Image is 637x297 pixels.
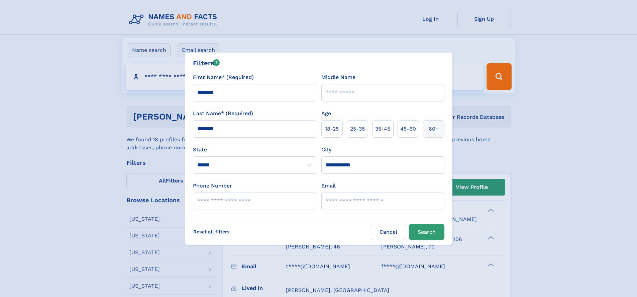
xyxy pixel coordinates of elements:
span: 35‑45 [375,125,390,133]
span: 25‑35 [350,125,365,133]
label: Cancel [371,224,406,240]
label: Middle Name [321,73,355,81]
div: Filters [193,58,220,68]
label: Last Name* (Required) [193,109,253,118]
label: Email [321,182,336,190]
span: 45‑60 [400,125,416,133]
label: First Name* (Required) [193,73,254,81]
label: City [321,146,331,154]
label: Age [321,109,331,118]
span: 18‑25 [325,125,339,133]
span: 60+ [429,125,439,133]
label: Phone Number [193,182,232,190]
label: State [193,146,316,154]
label: Reset all filters [189,224,234,240]
button: Search [409,224,444,240]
